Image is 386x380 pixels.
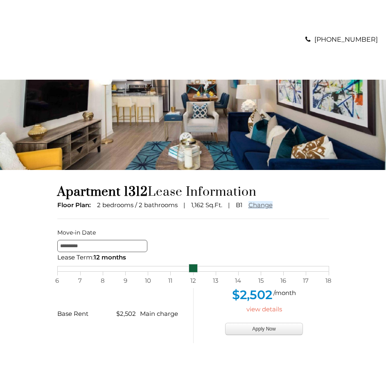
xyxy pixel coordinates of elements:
[273,289,296,297] span: /month
[53,275,61,286] span: 6
[57,184,148,200] span: Apartment 1312
[51,308,111,319] div: Base Rent
[232,287,272,302] span: $2,502
[302,275,310,286] span: 17
[189,275,197,286] span: 12
[116,310,136,317] span: $2,502
[8,8,72,72] img: A graphic with a red M and the word SOUTH.
[236,201,242,209] span: B1
[57,184,329,200] h1: Lease Information
[257,275,265,286] span: 15
[99,275,107,286] span: 8
[57,252,329,263] div: Lease Term:
[225,323,303,335] button: Apply Now
[57,240,147,252] input: Move-in Date edit selected 10/9/2025
[57,201,91,209] span: Floor Plan:
[314,36,378,43] a: [PHONE_NUMBER]
[191,201,204,209] span: 1,162
[248,201,273,209] a: Change
[94,253,126,261] span: 12 months
[166,275,174,286] span: 11
[121,275,129,286] span: 9
[8,36,72,43] a: Logo
[205,201,222,209] span: Sq.Ft.
[234,275,242,286] span: 14
[57,227,329,238] label: Move-in Date
[279,275,287,286] span: 16
[134,308,193,319] div: Main charge
[325,275,333,286] span: 18
[144,275,152,286] span: 10
[97,201,178,209] span: 2 bedrooms / 2 bathrooms
[76,275,84,286] span: 7
[246,305,282,313] a: view details
[212,275,220,286] span: 13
